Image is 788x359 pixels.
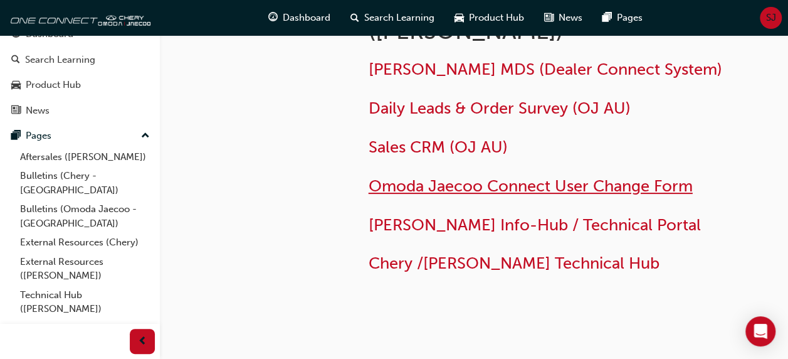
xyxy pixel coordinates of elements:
[534,5,592,31] a: news-iconNews
[364,11,434,25] span: Search Learning
[369,176,693,196] a: Omoda Jaecoo Connect User Change Form
[11,131,21,142] span: pages-icon
[5,99,155,122] a: News
[11,105,21,117] span: news-icon
[760,7,782,29] button: SJ
[340,5,444,31] a: search-iconSearch Learning
[15,166,155,200] a: Bulletins (Chery - [GEOGRAPHIC_DATA])
[369,137,508,157] a: Sales CRM (OJ AU)
[15,200,155,233] a: Bulletins (Omoda Jaecoo - [GEOGRAPHIC_DATA])
[369,254,659,273] a: Chery /[PERSON_NAME] Technical Hub
[5,73,155,97] a: Product Hub
[369,99,631,118] a: Daily Leads & Order Survey (OJ AU)
[26,104,50,118] div: News
[444,5,534,31] a: car-iconProduct Hub
[6,5,150,30] img: oneconnect
[369,60,722,79] a: [PERSON_NAME] MDS (Dealer Connect System)
[141,128,150,144] span: up-icon
[26,78,81,92] div: Product Hub
[369,215,701,235] a: [PERSON_NAME] Info-Hub / Technical Portal
[268,10,278,26] span: guage-icon
[15,319,155,338] a: All Pages
[5,124,155,147] button: Pages
[5,48,155,72] a: Search Learning
[15,147,155,167] a: Aftersales ([PERSON_NAME])
[5,20,155,124] button: DashboardSearch LearningProduct HubNews
[592,5,653,31] a: pages-iconPages
[617,11,643,25] span: Pages
[15,233,155,252] a: External Resources (Chery)
[138,334,147,350] span: prev-icon
[454,10,464,26] span: car-icon
[559,11,582,25] span: News
[25,53,95,67] div: Search Learning
[26,129,51,143] div: Pages
[745,316,775,346] div: Open Intercom Messenger
[15,286,155,319] a: Technical Hub ([PERSON_NAME])
[11,80,21,91] span: car-icon
[469,11,524,25] span: Product Hub
[283,11,330,25] span: Dashboard
[15,252,155,286] a: External Resources ([PERSON_NAME])
[258,5,340,31] a: guage-iconDashboard
[602,10,612,26] span: pages-icon
[11,55,20,66] span: search-icon
[766,11,776,25] span: SJ
[350,10,359,26] span: search-icon
[544,10,554,26] span: news-icon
